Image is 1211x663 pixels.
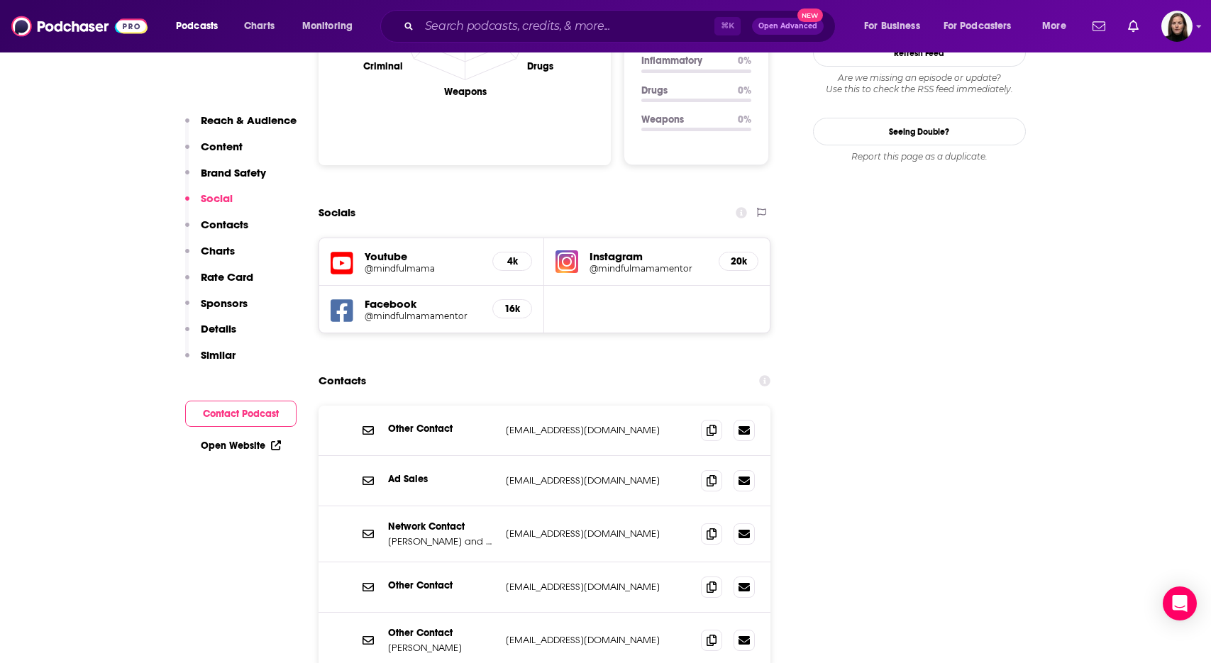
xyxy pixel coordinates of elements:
button: Rate Card [185,270,253,296]
img: Podchaser - Follow, Share and Rate Podcasts [11,13,148,40]
p: Sponsors [201,296,248,310]
p: Rate Card [201,270,253,284]
p: Contacts [201,218,248,231]
button: Charts [185,244,235,270]
div: Report this page as a duplicate. [813,151,1026,162]
p: Similar [201,348,236,362]
h2: Socials [319,199,355,226]
h5: 4k [504,255,520,267]
a: @mindfulmamamentor [365,311,482,321]
h5: Youtube [365,250,482,263]
button: Similar [185,348,236,374]
h5: 20k [731,255,746,267]
p: Ad Sales [388,473,494,485]
a: Show notifications dropdown [1087,14,1111,38]
button: Refresh Feed [813,39,1026,67]
a: @mindfulmama [365,263,482,274]
a: Show notifications dropdown [1122,14,1144,38]
p: Social [201,191,233,205]
button: Brand Safety [185,166,266,192]
p: 0 % [738,113,751,126]
p: [PERSON_NAME] and [PERSON_NAME] [388,535,494,547]
p: Inflammatory [641,55,726,67]
button: open menu [934,15,1032,38]
button: Details [185,322,236,348]
p: Network Contact [388,520,494,533]
text: Drugs [527,60,553,72]
span: Open Advanced [758,23,817,30]
p: Content [201,140,243,153]
p: [EMAIL_ADDRESS][DOMAIN_NAME] [506,424,690,436]
p: Charts [201,244,235,257]
p: 0 % [738,84,751,96]
p: Weapons [641,113,726,126]
p: [EMAIL_ADDRESS][DOMAIN_NAME] [506,634,690,646]
button: open menu [854,15,938,38]
p: 0 % [738,55,751,67]
button: open menu [292,15,371,38]
button: Show profile menu [1161,11,1193,42]
button: Contacts [185,218,248,244]
button: Open AdvancedNew [752,18,824,35]
p: [EMAIL_ADDRESS][DOMAIN_NAME] [506,528,690,540]
p: [EMAIL_ADDRESS][DOMAIN_NAME] [506,474,690,486]
text: Weapons [443,86,486,98]
h2: Contacts [319,367,366,394]
button: Content [185,140,243,166]
p: Other Contact [388,579,494,591]
h5: Instagram [590,250,707,263]
span: ⌘ K [714,17,741,35]
button: Sponsors [185,296,248,323]
a: Charts [235,15,283,38]
span: For Business [864,16,920,36]
div: Open Intercom Messenger [1163,586,1197,620]
div: Are we missing an episode or update? Use this to check the RSS feed immediately. [813,72,1026,95]
button: open menu [166,15,236,38]
span: New [797,9,823,22]
h5: Facebook [365,297,482,311]
button: Contact Podcast [185,401,297,427]
img: User Profile [1161,11,1193,42]
p: Brand Safety [201,166,266,179]
p: Other Contact [388,627,494,639]
text: Criminal [363,60,402,72]
p: Other Contact [388,423,494,435]
span: Charts [244,16,275,36]
button: open menu [1032,15,1084,38]
p: [EMAIL_ADDRESS][DOMAIN_NAME] [506,581,690,593]
button: Reach & Audience [185,113,297,140]
span: Logged in as BevCat3 [1161,11,1193,42]
span: Podcasts [176,16,218,36]
p: Drugs [641,84,726,96]
p: [PERSON_NAME] [388,642,494,654]
a: @mindfulmamamentor [590,263,707,274]
a: Open Website [201,440,281,452]
button: Social [185,191,233,218]
span: More [1042,16,1066,36]
p: Details [201,322,236,335]
input: Search podcasts, credits, & more... [419,15,714,38]
span: For Podcasters [944,16,1012,36]
div: Search podcasts, credits, & more... [394,10,849,43]
span: Monitoring [302,16,353,36]
img: iconImage [555,250,578,273]
p: Reach & Audience [201,113,297,127]
h5: 16k [504,303,520,315]
a: Seeing Double? [813,118,1026,145]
